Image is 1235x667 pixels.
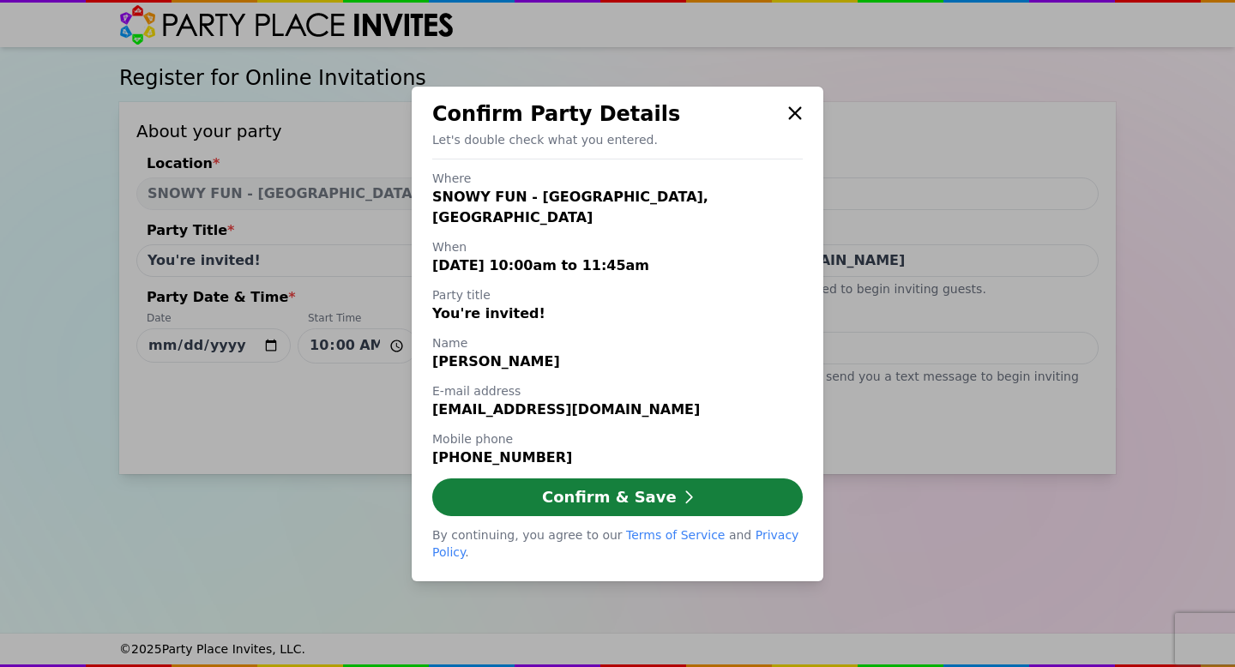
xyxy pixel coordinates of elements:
a: Terms of Service [626,528,725,542]
h3: Name [432,334,803,352]
h3: Party title [432,286,803,303]
div: SNOWY FUN - [GEOGRAPHIC_DATA], [GEOGRAPHIC_DATA] [432,187,803,228]
div: [DATE] 10:00am to 11:45am [432,255,803,276]
div: You're invited! [432,303,803,324]
div: By continuing, you agree to our and . [432,526,803,561]
h3: Mobile phone [432,430,803,448]
div: [PHONE_NUMBER] [432,448,803,468]
p: Let's double check what you entered. [432,131,803,148]
h3: Where [432,170,803,187]
div: Confirm Party Details [432,100,780,128]
button: Confirm & Save [432,478,803,516]
h3: E-mail address [432,382,803,400]
div: [PERSON_NAME] [432,352,803,372]
h3: When [432,238,803,255]
div: [EMAIL_ADDRESS][DOMAIN_NAME] [432,400,803,420]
